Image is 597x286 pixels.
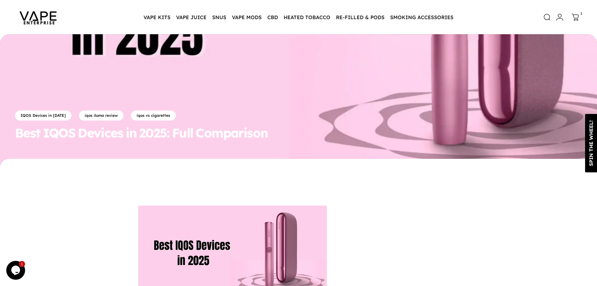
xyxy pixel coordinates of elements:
[10,3,66,32] img: Vape Enterprise
[131,111,176,121] a: iqos vs cigarettes
[209,11,229,24] summary: SNUS
[281,11,333,24] summary: HEATED TOBACCO
[173,11,209,24] summary: VAPE JUICE
[387,11,456,24] summary: SMOKING ACCESSORIES
[585,120,597,166] div: SPIN THE WHEEL!
[79,111,123,121] a: iqos iluma review
[78,127,123,139] animate-element: Devices
[264,11,281,24] summary: CBD
[141,11,456,24] nav: Primary
[126,127,137,139] animate-element: in
[568,10,582,24] a: 1 item
[6,261,26,280] iframe: chat widget
[15,127,40,139] animate-element: Best
[196,127,268,139] animate-element: Comparison
[333,11,387,24] summary: RE-FILLED & PODS
[172,127,193,139] animate-element: Full
[43,127,76,139] animate-element: IQOS
[141,11,173,24] summary: VAPE KITS
[229,11,264,24] summary: VAPE MODS
[15,111,71,121] a: IQOS Devices in [DATE]
[139,127,170,139] animate-element: 2025:
[580,10,582,16] cart-count: 1 item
